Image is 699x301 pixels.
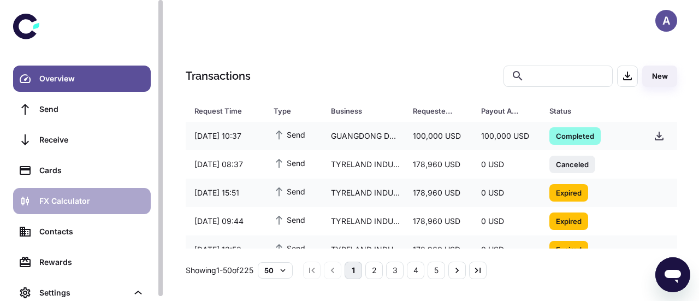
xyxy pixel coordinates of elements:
div: Cards [39,164,144,176]
div: TYRELAND INDUSTRY CO., LIMITED [322,182,404,203]
button: A [655,10,677,32]
a: Contacts [13,219,151,245]
div: [DATE] 13:53 [186,239,265,260]
nav: pagination navigation [301,262,488,279]
div: 0 USD [472,211,541,232]
span: Send [274,157,305,169]
span: Payout Amount [481,103,536,119]
span: Canceled [549,158,595,169]
div: TYRELAND INDUSTRY CO., LIMITED [322,154,404,175]
div: Status [549,103,618,119]
span: Expired [549,187,588,198]
div: 0 USD [472,239,541,260]
p: Showing 1-50 of 225 [186,264,253,276]
a: Cards [13,157,151,184]
button: Go to page 2 [365,262,383,279]
span: Completed [549,130,601,141]
span: Requested Amount [413,103,468,119]
span: Expired [549,244,588,255]
button: 50 [258,262,293,279]
span: Send [274,242,305,254]
span: Send [274,185,305,197]
span: Send [274,128,305,140]
div: 178,960 USD [404,154,472,175]
div: Type [274,103,304,119]
div: TYRELAND INDUSTRY CO., LIMITED [322,211,404,232]
div: [DATE] 15:51 [186,182,265,203]
div: 178,960 USD [404,182,472,203]
div: 100,000 USD [472,126,541,146]
div: Settings [39,287,128,299]
span: Type [274,103,318,119]
button: page 1 [345,262,362,279]
div: [DATE] 09:44 [186,211,265,232]
h1: Transactions [186,68,251,84]
a: Send [13,96,151,122]
div: Requested Amount [413,103,454,119]
div: 0 USD [472,154,541,175]
div: Request Time [194,103,246,119]
a: Rewards [13,249,151,275]
div: 0 USD [472,182,541,203]
div: Contacts [39,226,144,238]
div: Receive [39,134,144,146]
span: Request Time [194,103,260,119]
div: 178,960 USD [404,239,472,260]
span: Status [549,103,632,119]
div: GUANGDONG DP TECHNOLOGY CO., LTD [322,126,404,146]
span: Send [274,214,305,226]
a: Overview [13,66,151,92]
button: Go to page 5 [428,262,445,279]
iframe: Button to launch messaging window [655,257,690,292]
button: Go to page 4 [407,262,424,279]
button: Go to last page [469,262,487,279]
div: Payout Amount [481,103,522,119]
span: Expired [549,215,588,226]
div: Rewards [39,256,144,268]
div: TYRELAND INDUSTRY CO., LIMITED [322,239,404,260]
div: 100,000 USD [404,126,472,146]
button: New [642,66,677,87]
div: [DATE] 08:37 [186,154,265,175]
a: FX Calculator [13,188,151,214]
a: Receive [13,127,151,153]
div: [DATE] 10:37 [186,126,265,146]
div: Overview [39,73,144,85]
button: Go to page 3 [386,262,404,279]
button: Go to next page [448,262,466,279]
div: Send [39,103,144,115]
div: 178,960 USD [404,211,472,232]
div: FX Calculator [39,195,144,207]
